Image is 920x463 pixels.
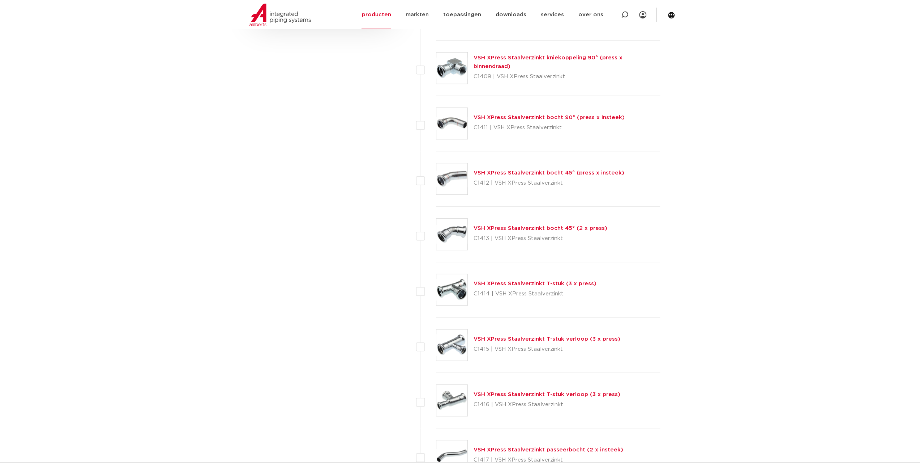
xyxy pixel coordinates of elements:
p: C1413 | VSH XPress Staalverzinkt [474,233,607,244]
img: Thumbnail for VSH XPress Staalverzinkt kniekoppeling 90° (press x binnendraad) [436,52,467,84]
p: C1409 | VSH XPress Staalverzinkt [474,71,660,83]
p: C1416 | VSH XPress Staalverzinkt [474,399,620,411]
a: VSH XPress Staalverzinkt T-stuk verloop (3 x press) [474,392,620,397]
a: VSH XPress Staalverzinkt bocht 45° (press x insteek) [474,170,624,176]
a: VSH XPress Staalverzinkt passeerbocht (2 x insteek) [474,447,623,453]
a: VSH XPress Staalverzinkt bocht 90° (press x insteek) [474,115,625,120]
img: Thumbnail for VSH XPress Staalverzinkt bocht 90° (press x insteek) [436,108,467,139]
a: VSH XPress Staalverzinkt kniekoppeling 90° (press x binnendraad) [474,55,622,69]
p: C1412 | VSH XPress Staalverzinkt [474,177,624,189]
a: VSH XPress Staalverzinkt T-stuk verloop (3 x press) [474,336,620,342]
p: C1415 | VSH XPress Staalverzinkt [474,344,620,355]
img: Thumbnail for VSH XPress Staalverzinkt bocht 45° (2 x press) [436,219,467,250]
a: VSH XPress Staalverzinkt T-stuk (3 x press) [474,281,596,286]
p: C1414 | VSH XPress Staalverzinkt [474,288,596,300]
a: VSH XPress Staalverzinkt bocht 45° (2 x press) [474,226,607,231]
p: C1411 | VSH XPress Staalverzinkt [474,122,625,134]
img: Thumbnail for VSH XPress Staalverzinkt T-stuk (3 x press) [436,274,467,305]
img: Thumbnail for VSH XPress Staalverzinkt T-stuk verloop (3 x press) [436,329,467,361]
img: Thumbnail for VSH XPress Staalverzinkt bocht 45° (press x insteek) [436,163,467,194]
img: Thumbnail for VSH XPress Staalverzinkt T-stuk verloop (3 x press) [436,385,467,416]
